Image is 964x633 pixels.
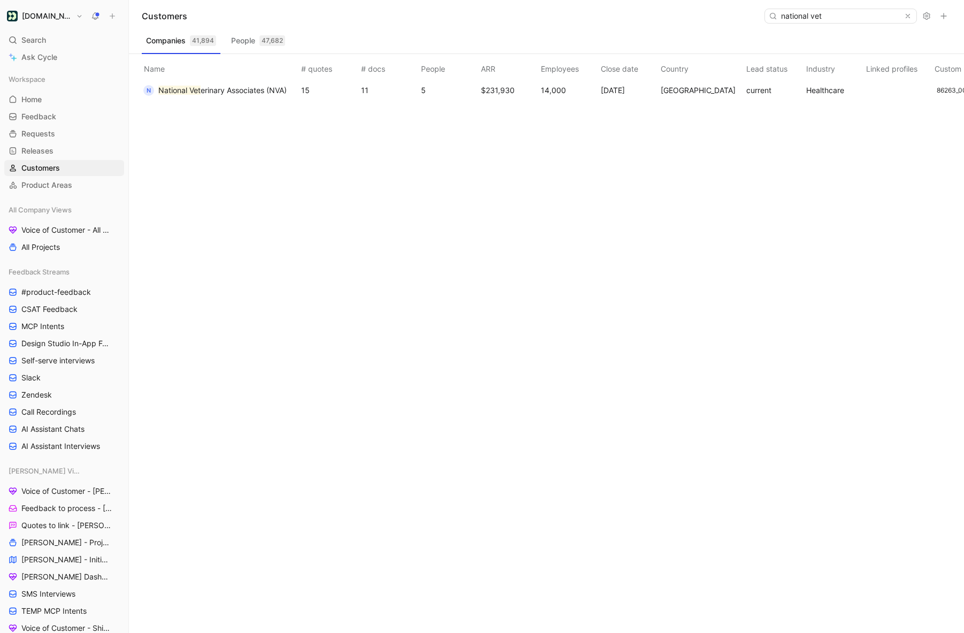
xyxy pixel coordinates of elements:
a: Call Recordings [4,404,124,420]
th: # docs [359,54,419,80]
span: Zendesk [21,390,52,400]
th: People [419,54,479,80]
span: Voice of Customer - All Areas [21,225,110,235]
a: Ask Cycle [4,49,124,65]
a: AI Assistant Chats [4,421,124,437]
a: Feedback to process - [PERSON_NAME] [4,500,124,516]
div: [PERSON_NAME] Views [4,463,124,479]
a: AI Assistant Interviews [4,438,124,454]
img: Customer.io [7,11,18,21]
span: Feedback Streams [9,266,70,277]
span: TEMP MCP Intents [21,606,87,616]
a: [PERSON_NAME] - Initiatives [4,552,124,568]
h1: Customers [142,10,187,22]
td: Healthcare [804,80,864,101]
span: Product Areas [21,180,72,190]
span: Home [21,94,42,105]
a: Slack [4,370,124,386]
button: NNational Veterinary Associates (NVA) [140,82,290,99]
button: Customer.io[DOMAIN_NAME] [4,9,86,24]
a: Design Studio In-App Feedback [4,335,124,352]
span: SMS Interviews [21,589,75,599]
span: All Company Views [9,204,72,215]
span: Feedback [21,111,56,122]
div: N [143,85,154,96]
span: Name [140,64,169,73]
td: 15 [299,80,359,101]
div: Workspace [4,71,124,87]
th: Lead status [744,54,804,80]
td: [DATE] [599,80,659,101]
span: #product-feedback [21,287,91,298]
a: Zendesk [4,387,124,403]
button: People [227,32,289,49]
button: Companies [142,32,220,49]
span: Requests [21,128,55,139]
a: Self-serve interviews [4,353,124,369]
a: SMS Interviews [4,586,124,602]
td: $231,930 [479,80,539,101]
a: Voice of Customer - All Areas [4,222,124,238]
span: Slack [21,372,41,383]
span: All Projects [21,242,60,253]
div: 41,894 [190,35,216,46]
th: Close date [599,54,659,80]
span: [PERSON_NAME] - Initiatives [21,554,110,565]
a: Voice of Customer - [PERSON_NAME] [4,483,124,499]
td: [GEOGRAPHIC_DATA] [659,80,744,101]
span: MCP Intents [21,321,64,332]
span: Call Recordings [21,407,76,417]
span: [PERSON_NAME] Views [9,466,81,476]
td: 14,000 [539,80,599,101]
span: [PERSON_NAME] - Projects [21,537,110,548]
span: Customers [21,163,60,173]
th: # quotes [299,54,359,80]
span: Ask Cycle [21,51,57,64]
mark: National Vet [158,86,201,95]
th: Country [659,54,744,80]
td: 5 [419,80,479,101]
span: CSAT Feedback [21,304,78,315]
a: [PERSON_NAME] Dashboard [4,569,124,585]
a: Releases [4,143,124,159]
div: Feedback Streams [4,264,124,280]
a: CSAT Feedback [4,301,124,317]
span: AI Assistant Chats [21,424,85,434]
span: Releases [21,146,53,156]
span: Voice of Customer - [PERSON_NAME] [21,486,112,497]
a: Product Areas [4,177,124,193]
a: [PERSON_NAME] - Projects [4,535,124,551]
div: 47,682 [259,35,285,46]
a: MCP Intents [4,318,124,334]
td: current [744,80,804,101]
a: #product-feedback [4,284,124,300]
span: erinary Associates (NVA) [201,86,287,95]
span: Search [21,34,46,47]
div: Feedback Streams#product-feedbackCSAT FeedbackMCP IntentsDesign Studio In-App FeedbackSelf-serve ... [4,264,124,454]
th: ARR [479,54,539,80]
td: 11 [359,80,419,101]
span: Quotes to link - [PERSON_NAME] [21,520,111,531]
a: Quotes to link - [PERSON_NAME] [4,517,124,533]
span: Self-serve interviews [21,355,95,366]
a: Customers [4,160,124,176]
div: All Company Views [4,202,124,218]
th: Linked profiles [864,54,932,80]
th: Employees [539,54,599,80]
a: TEMP MCP Intents [4,603,124,619]
div: All Company ViewsVoice of Customer - All AreasAll Projects [4,202,124,255]
span: Workspace [9,74,45,85]
a: Feedback [4,109,124,125]
a: Home [4,91,124,108]
a: Requests [4,126,124,142]
div: Search [4,32,124,48]
h1: [DOMAIN_NAME] [22,11,72,21]
span: AI Assistant Interviews [21,441,100,452]
th: Industry [804,54,864,80]
a: All Projects [4,239,124,255]
span: [PERSON_NAME] Dashboard [21,571,110,582]
span: Feedback to process - [PERSON_NAME] [21,503,113,514]
span: Design Studio In-App Feedback [21,338,111,349]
